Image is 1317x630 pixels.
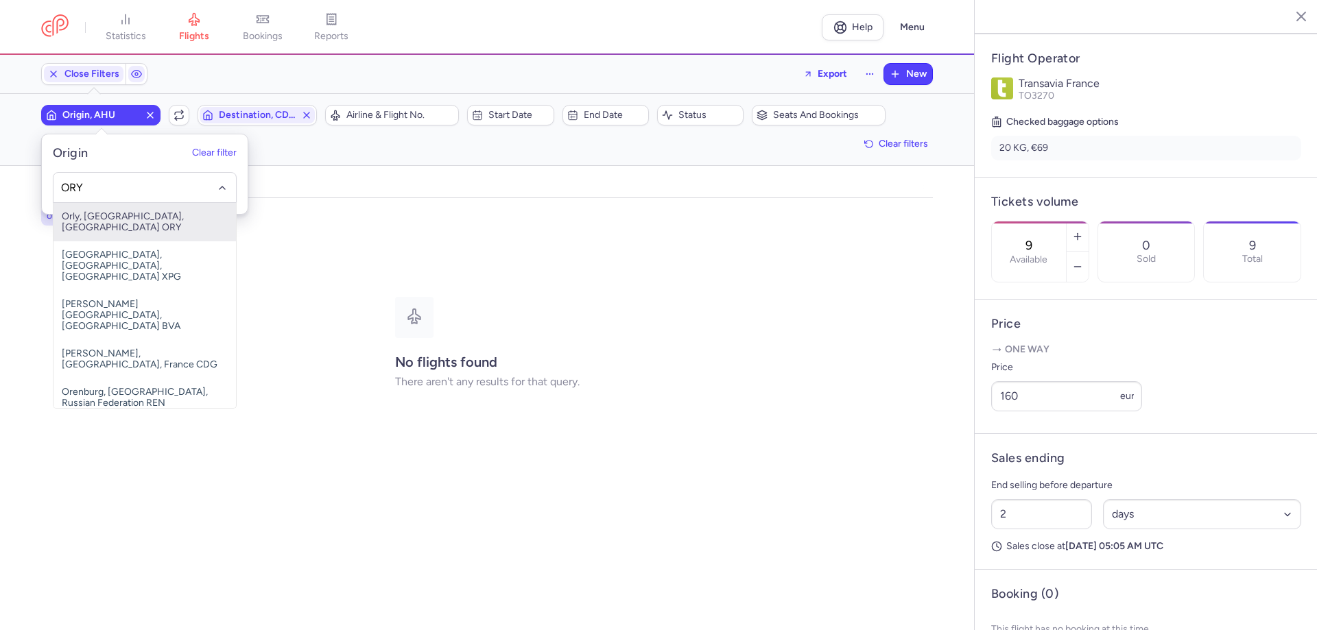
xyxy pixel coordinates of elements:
button: Close Filters [42,64,126,84]
a: statistics [91,12,160,43]
p: There aren't any results for that query. [395,376,580,388]
input: -searchbox [61,180,229,195]
strong: No flights found [395,354,497,370]
span: End date [584,110,644,121]
h4: Booking (0) [991,586,1058,602]
a: flights [160,12,228,43]
a: CitizenPlane red outlined logo [41,14,69,40]
p: End selling before departure [991,477,1301,494]
button: Airline & Flight No. [325,105,459,125]
a: Help [822,14,883,40]
span: flights [179,30,209,43]
button: Status [657,105,744,125]
span: Start date [488,110,549,121]
span: Orly, [GEOGRAPHIC_DATA], [GEOGRAPHIC_DATA] ORY [54,203,236,241]
p: 9 [1249,239,1256,252]
h5: Origin [53,145,88,161]
span: Close Filters [64,69,119,80]
img: Transavia France logo [991,77,1013,99]
button: Destination, CDG [198,105,317,125]
li: 20 KG, €69 [991,136,1301,160]
span: origin: AHU [47,209,96,223]
h4: Sales ending [991,450,1065,466]
button: Clear filters [859,134,933,154]
p: Total [1242,254,1263,265]
span: Destination, CDG [219,110,296,121]
span: eur [1120,390,1135,402]
button: Clear filter [192,148,237,159]
button: Export [794,63,856,85]
p: 0 [1142,239,1150,252]
span: Orenburg, [GEOGRAPHIC_DATA], Russian Federation REN [54,378,236,417]
p: Transavia France [1019,77,1301,90]
span: TO3270 [1019,90,1054,101]
input: --- [991,381,1142,411]
h4: Flight Operator [991,51,1301,66]
span: [PERSON_NAME][GEOGRAPHIC_DATA], [GEOGRAPHIC_DATA] BVA [54,291,236,340]
button: End date [562,105,649,125]
span: bookings [243,30,283,43]
input: ## [991,499,1092,529]
label: Available [1010,254,1047,265]
span: Status [678,110,739,121]
h5: Checked baggage options [991,114,1301,130]
button: Menu [892,14,933,40]
button: New [884,64,932,84]
button: Seats and bookings [752,105,886,125]
h4: Tickets volume [991,194,1301,210]
p: Sold [1137,254,1156,265]
p: One way [991,343,1301,356]
span: statistics [106,30,146,43]
span: New [906,69,927,80]
a: bookings [228,12,297,43]
span: Airline & Flight No. [346,110,454,121]
button: Start date [467,105,554,125]
span: Origin, AHU [62,110,139,121]
button: Origin, AHU [41,105,161,125]
span: [PERSON_NAME], [GEOGRAPHIC_DATA], France CDG [54,340,236,378]
span: [GEOGRAPHIC_DATA], [GEOGRAPHIC_DATA], [GEOGRAPHIC_DATA] XPG [54,241,236,291]
span: Clear filters [879,138,928,149]
span: Help [852,22,873,32]
p: Sales close at [991,540,1301,553]
span: Seats and bookings [773,110,881,121]
a: reports [297,12,366,43]
span: Export [818,69,847,79]
h4: Price [991,316,1301,332]
label: Price [991,359,1142,376]
strong: [DATE] 05:05 AM UTC [1065,540,1163,552]
span: reports [314,30,348,43]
